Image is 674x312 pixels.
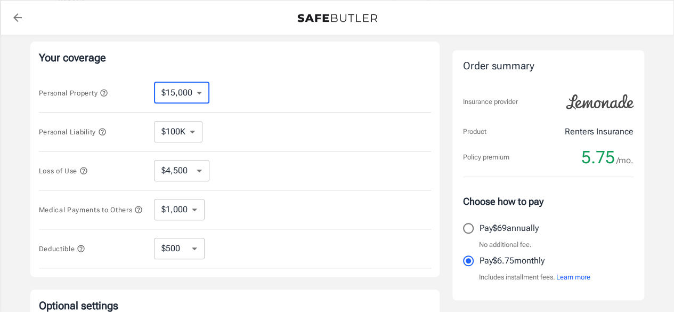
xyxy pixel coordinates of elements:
p: Pay $69 annually [480,222,539,235]
span: 5.75 [581,147,615,168]
button: Learn more [556,272,590,283]
button: Loss of Use [39,164,88,177]
span: Deductible [39,245,86,253]
p: Pay $6.75 monthly [480,254,545,267]
a: back to quotes [7,7,28,28]
button: Medical Payments to Others [39,203,143,216]
span: Medical Payments to Others [39,206,143,214]
p: No additional fee. [479,239,532,250]
p: Choose how to pay [463,194,634,209]
p: Your coverage [39,50,431,65]
div: Order summary [463,59,634,74]
span: Personal Liability [39,128,107,136]
p: Insurance provider [463,97,518,107]
p: Product [463,126,486,137]
img: Back to quotes [297,14,377,22]
span: Loss of Use [39,167,88,175]
span: /mo. [616,153,634,168]
p: Renters Insurance [565,125,634,138]
button: Deductible [39,242,86,255]
p: Policy premium [463,152,509,163]
img: Lemonade [560,87,640,117]
p: Includes installment fees. [479,272,590,283]
span: Personal Property [39,89,108,97]
button: Personal Property [39,86,108,99]
button: Personal Liability [39,125,107,138]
